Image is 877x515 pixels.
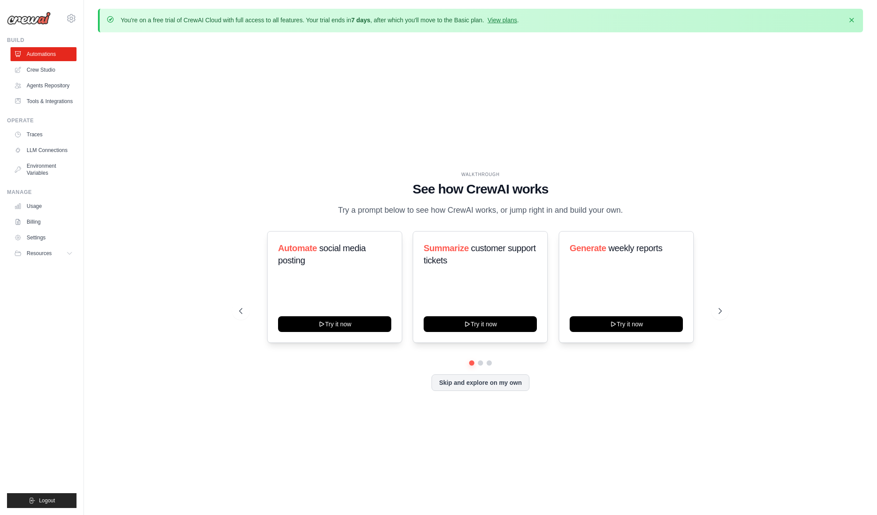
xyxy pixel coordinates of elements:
span: Logout [39,497,55,504]
a: Traces [10,128,77,142]
a: Crew Studio [10,63,77,77]
a: Environment Variables [10,159,77,180]
button: Try it now [424,316,537,332]
a: View plans [487,17,517,24]
div: Manage [7,189,77,196]
button: Try it now [570,316,683,332]
button: Try it now [278,316,391,332]
a: Tools & Integrations [10,94,77,108]
h1: See how CrewAI works [239,181,722,197]
button: Logout [7,493,77,508]
div: Operate [7,117,77,124]
p: You're on a free trial of CrewAI Cloud with full access to all features. Your trial ends in , aft... [121,16,519,24]
button: Skip and explore on my own [432,374,529,391]
button: Resources [10,246,77,260]
a: Agents Repository [10,79,77,93]
span: customer support tickets [424,243,536,265]
span: Resources [27,250,52,257]
span: social media posting [278,243,366,265]
div: Build [7,37,77,44]
strong: 7 days [351,17,370,24]
a: Usage [10,199,77,213]
div: WALKTHROUGH [239,171,722,178]
img: Logo [7,12,51,25]
a: Billing [10,215,77,229]
a: Settings [10,231,77,245]
span: Generate [570,243,606,253]
span: Summarize [424,243,469,253]
a: Automations [10,47,77,61]
span: Automate [278,243,317,253]
a: LLM Connections [10,143,77,157]
p: Try a prompt below to see how CrewAI works, or jump right in and build your own. [334,204,627,217]
span: weekly reports [608,243,662,253]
